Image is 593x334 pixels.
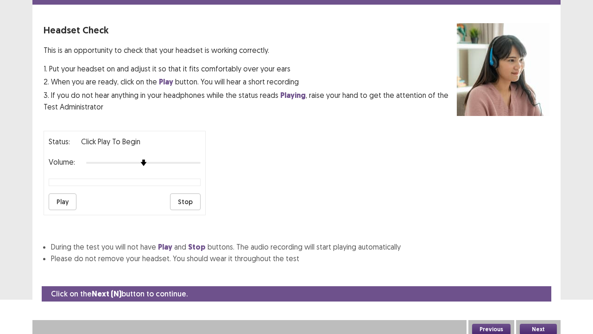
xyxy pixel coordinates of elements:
li: Please do not remove your headset. You should wear it throughout the test [51,253,549,264]
p: Volume: [49,156,75,167]
strong: Playing [280,90,306,100]
p: This is an opportunity to check that your headset is working correctly. [44,45,457,56]
strong: Next (N) [92,289,121,299]
p: 1. Put your headset on and adjust it so that it fits comfortably over your ears [44,63,457,74]
img: headset test [457,23,549,116]
strong: Play [159,77,173,87]
button: Play [49,193,76,210]
li: During the test you will not have and buttons. The audio recording will start playing automatically [51,241,549,253]
strong: Stop [188,242,206,252]
p: Headset Check [44,23,457,37]
strong: Play [158,242,172,252]
button: Stop [170,193,201,210]
p: 2. When you are ready, click on the button. You will hear a short recording [44,76,457,88]
p: Click on the button to continue. [51,288,188,300]
p: 3. If you do not hear anything in your headphones while the status reads , raise your hand to get... [44,90,457,112]
p: Click Play to Begin [81,136,140,147]
p: Status: [49,136,70,147]
img: arrow-thumb [140,160,147,166]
